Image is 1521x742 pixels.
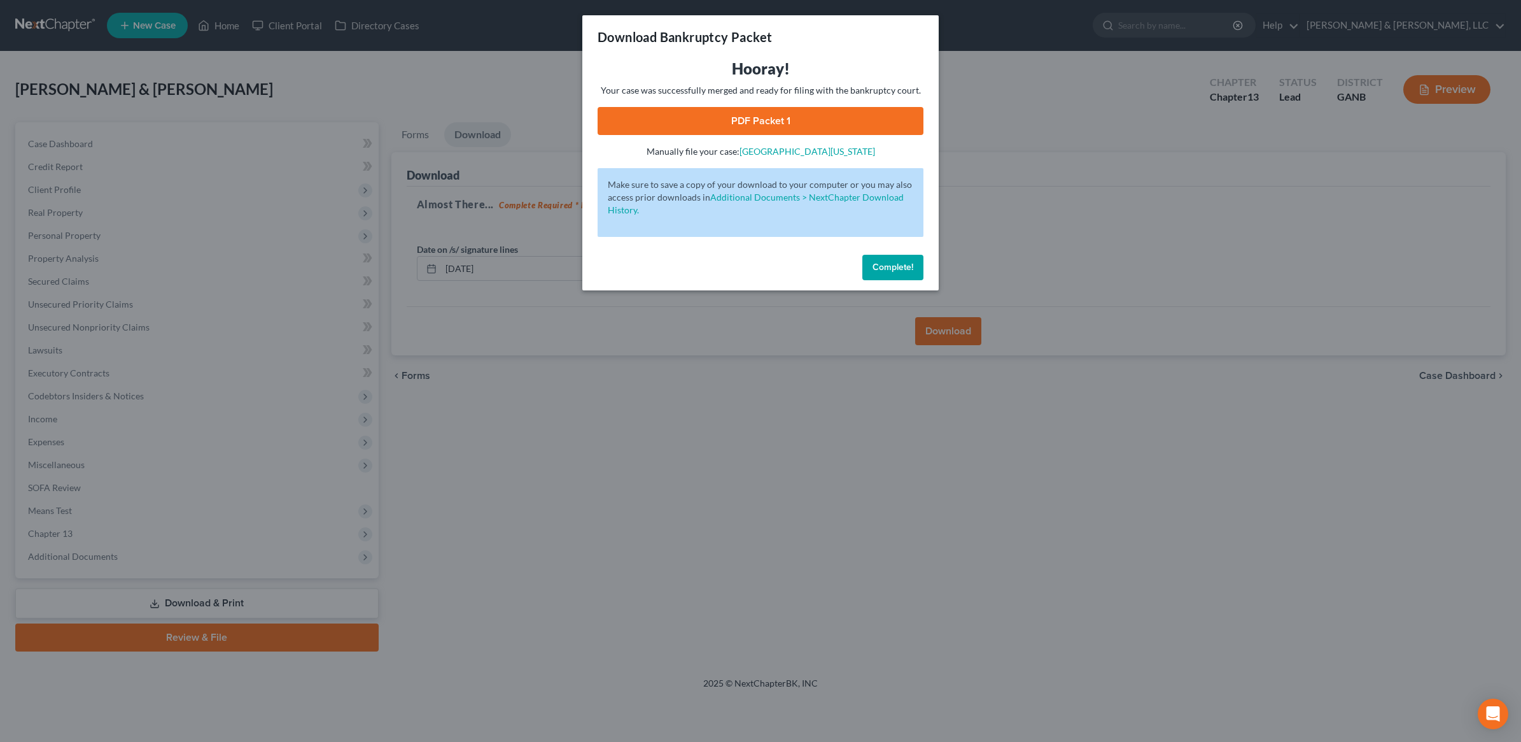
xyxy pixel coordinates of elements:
div: Open Intercom Messenger [1478,699,1508,729]
a: PDF Packet 1 [598,107,923,135]
a: Additional Documents > NextChapter Download History. [608,192,904,215]
p: Manually file your case: [598,145,923,158]
p: Your case was successfully merged and ready for filing with the bankruptcy court. [598,84,923,97]
p: Make sure to save a copy of your download to your computer or you may also access prior downloads in [608,178,913,217]
button: Complete! [862,255,923,280]
h3: Hooray! [598,59,923,79]
h3: Download Bankruptcy Packet [598,28,772,46]
a: [GEOGRAPHIC_DATA][US_STATE] [739,146,875,157]
span: Complete! [873,262,913,273]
